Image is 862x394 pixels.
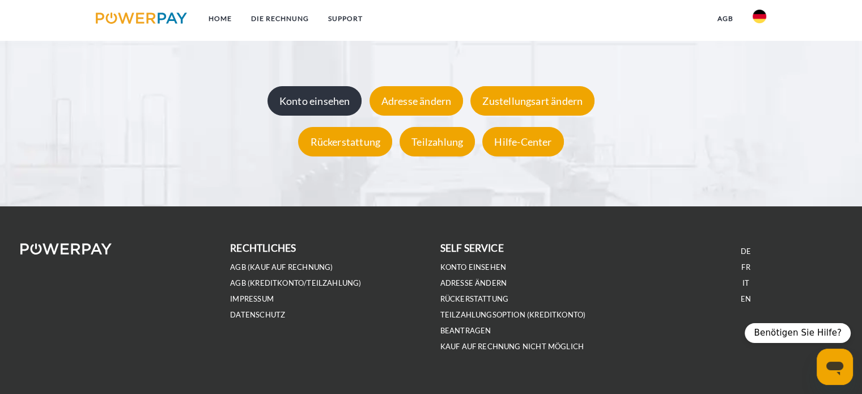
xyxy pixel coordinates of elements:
[741,247,751,256] a: DE
[267,87,362,116] div: Konto einsehen
[230,262,333,272] a: AGB (Kauf auf Rechnung)
[230,278,361,288] a: AGB (Kreditkonto/Teilzahlung)
[753,10,766,23] img: de
[440,294,509,304] a: Rückerstattung
[370,87,464,116] div: Adresse ändern
[265,95,365,108] a: Konto einsehen
[319,9,372,29] a: SUPPORT
[440,262,507,272] a: Konto einsehen
[741,262,750,272] a: FR
[400,128,475,157] div: Teilzahlung
[230,310,285,320] a: DATENSCHUTZ
[479,136,566,149] a: Hilfe-Center
[440,310,586,336] a: Teilzahlungsoption (KREDITKONTO) beantragen
[298,128,392,157] div: Rückerstattung
[741,294,751,304] a: EN
[367,95,466,108] a: Adresse ändern
[241,9,319,29] a: DIE RECHNUNG
[295,136,395,149] a: Rückerstattung
[817,349,853,385] iframe: Schaltfläche zum Öffnen des Messaging-Fensters; Konversation läuft
[199,9,241,29] a: Home
[230,294,274,304] a: IMPRESSUM
[742,278,749,288] a: IT
[468,95,597,108] a: Zustellungsart ändern
[230,242,296,254] b: rechtliches
[440,342,584,351] a: Kauf auf Rechnung nicht möglich
[440,242,504,254] b: self service
[482,128,563,157] div: Hilfe-Center
[745,323,851,343] div: Benötigen Sie Hilfe?
[470,87,595,116] div: Zustellungsart ändern
[20,243,112,255] img: logo-powerpay-white.svg
[397,136,478,149] a: Teilzahlung
[708,9,743,29] a: agb
[96,12,187,24] img: logo-powerpay.svg
[440,278,507,288] a: Adresse ändern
